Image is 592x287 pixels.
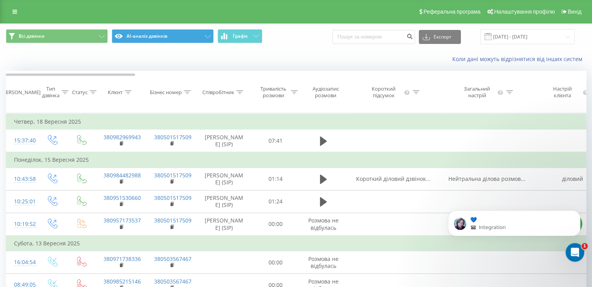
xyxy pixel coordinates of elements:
[419,30,461,44] button: Експорт
[154,194,191,201] a: 380501517509
[154,255,191,262] a: 380503567467
[251,213,300,236] td: 00:00
[197,213,251,236] td: [PERSON_NAME] (SIP)
[104,278,141,285] a: 380985215146
[494,9,555,15] span: Налаштування профілю
[568,9,581,15] span: Вихід
[104,133,141,141] a: 380982969943
[150,89,182,96] div: Бізнес номер
[251,168,300,190] td: 01:14
[14,133,30,148] div: 15:37:40
[365,86,402,99] div: Короткий підсумок
[104,171,141,179] a: 380984482988
[154,171,191,179] a: 380501517509
[218,29,262,43] button: Графік
[356,175,430,182] span: Короткий діловий дзвінок...
[308,217,339,231] span: Розмова не відбулась
[332,30,415,44] input: Пошук за номером
[544,86,580,99] div: Настрій клієнта
[104,217,141,224] a: 380957173537
[154,278,191,285] a: 380503567467
[1,89,40,96] div: [PERSON_NAME]
[251,190,300,213] td: 01:24
[19,33,44,39] span: Всі дзвінки
[448,175,525,182] span: Нейтральна ділова розмов...
[6,29,108,43] button: Всі дзвінки
[251,251,300,274] td: 00:00
[197,129,251,152] td: [PERSON_NAME] (SIP)
[258,86,289,99] div: Тривалість розмови
[104,255,141,262] a: 380971738336
[308,255,339,269] span: Розмова не відбулась
[108,89,123,96] div: Клієнт
[452,55,586,63] a: Коли дані можуть відрізнятися вiд інших систем
[581,243,588,249] span: 1
[154,133,191,141] a: 380501517509
[14,171,30,187] div: 10:43:58
[72,89,88,96] div: Статус
[104,194,141,201] a: 380951530660
[307,86,344,99] div: Аудіозапис розмови
[42,86,60,99] div: Тип дзвінка
[14,255,30,270] div: 16:04:54
[436,194,592,266] iframe: Intercom notifications сообщение
[14,194,30,209] div: 10:25:01
[251,129,300,152] td: 07:41
[202,89,234,96] div: Співробітник
[458,86,496,99] div: Загальний настрій
[566,243,584,262] iframe: Intercom live chat
[154,217,191,224] a: 380501517509
[112,29,214,43] button: AI-аналіз дзвінків
[197,190,251,213] td: [PERSON_NAME] (SIP)
[233,33,248,39] span: Графік
[423,9,481,15] span: Реферальна програма
[197,168,251,190] td: [PERSON_NAME] (SIP)
[14,217,30,232] div: 10:19:52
